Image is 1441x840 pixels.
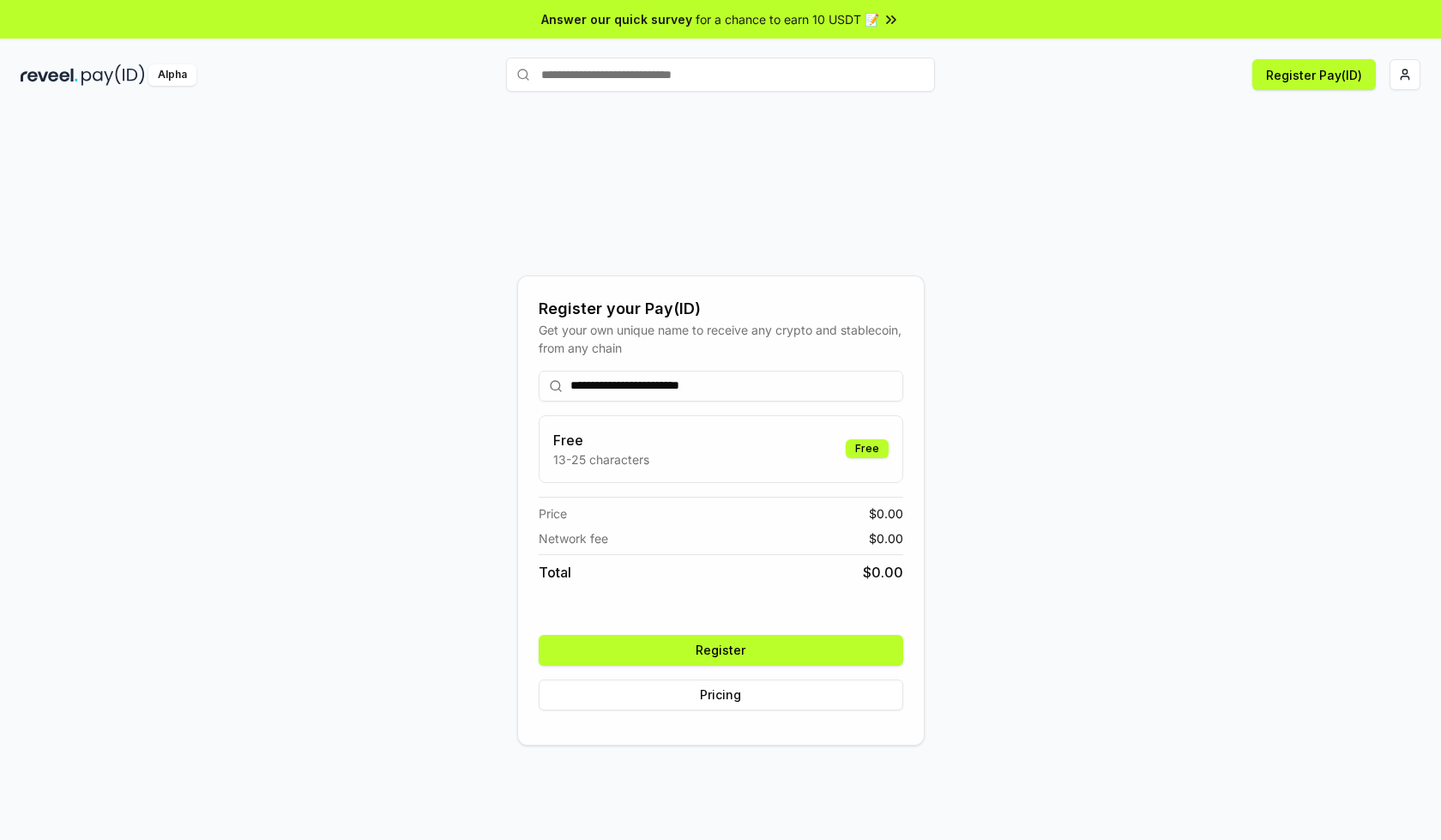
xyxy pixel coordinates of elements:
span: $ 0.00 [863,562,903,583]
span: $ 0.00 [869,529,903,547]
div: Register your Pay(ID) [539,297,903,321]
p: 13-25 characters [553,450,649,468]
button: Register [539,635,903,666]
div: Alpha [148,64,196,86]
div: Get your own unique name to receive any crypto and stablecoin, from any chain [539,321,903,357]
span: $ 0.00 [869,505,903,523]
div: Free [846,439,889,458]
span: Price [539,505,567,523]
button: Register Pay(ID) [1252,59,1376,90]
span: Network fee [539,529,608,547]
img: pay_id [81,64,145,86]
span: Total [539,562,571,583]
img: reveel_dark [21,64,78,86]
button: Pricing [539,680,903,710]
h3: Free [553,430,649,450]
span: Answer our quick survey [541,10,692,28]
span: for a chance to earn 10 USDT 📝 [696,10,879,28]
